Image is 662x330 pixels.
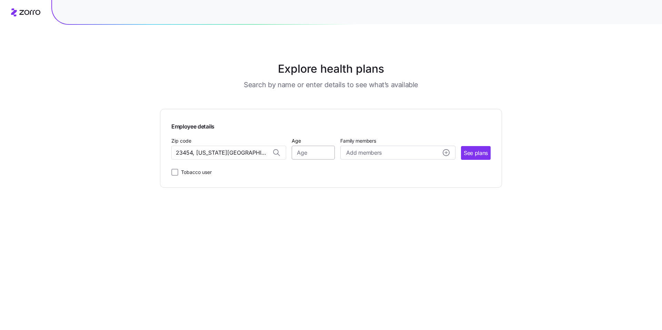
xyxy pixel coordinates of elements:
label: Zip code [171,137,191,145]
input: Zip code [171,146,286,159]
label: Tobacco user [178,168,212,176]
span: See plans [464,149,488,157]
span: Family members [340,137,455,144]
h1: Explore health plans [177,61,485,77]
svg: add icon [443,149,450,156]
label: Age [292,137,301,145]
input: Age [292,146,335,159]
span: Add members [346,148,381,157]
span: Employee details [171,120,491,131]
button: See plans [461,146,491,160]
button: Add membersadd icon [340,146,455,159]
h3: Search by name or enter details to see what’s available [244,80,418,90]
